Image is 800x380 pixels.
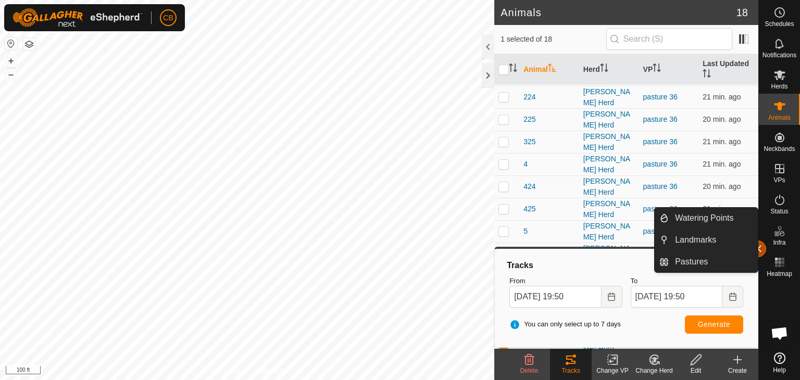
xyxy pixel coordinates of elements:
button: Map Layers [23,38,35,50]
li: Watering Points [655,208,758,229]
button: Reset Map [5,37,17,50]
span: Schedules [765,21,794,27]
div: [PERSON_NAME] Herd [583,109,635,131]
span: Status [770,208,788,214]
p-sorticon: Activate to sort [548,65,556,73]
div: [PERSON_NAME] Herd [583,176,635,198]
span: 5 [523,226,528,237]
span: VPs [773,177,785,183]
span: 18 [736,5,748,20]
a: pasture 36 [643,115,678,123]
div: Create [717,366,758,375]
button: Generate [685,315,743,334]
div: Edit [675,366,717,375]
div: [PERSON_NAME] Herd [583,221,635,243]
li: Pastures [655,251,758,272]
a: pasture 36 [643,137,678,146]
span: Delete [520,367,539,374]
label: From [509,276,622,286]
span: 224 [523,92,535,103]
span: Oct 5, 2025, 7:30 PM [703,115,741,123]
span: Animals [768,115,791,121]
span: Pastures [675,256,708,268]
a: Contact Us [257,366,288,376]
span: 424 [523,181,535,192]
h2: Animals [501,6,736,19]
a: Help [759,348,800,377]
div: [PERSON_NAME] Herd [583,243,635,265]
div: [PERSON_NAME] Herd [583,154,635,175]
a: Watering Points [669,208,758,229]
span: Landmarks [675,234,716,246]
span: CB [163,12,173,23]
a: Landmarks [669,230,758,250]
a: Privacy Policy [206,366,245,376]
span: Oct 5, 2025, 7:30 PM [703,160,741,168]
a: pasture 36 [643,182,678,191]
p-sorticon: Activate to sort [653,65,661,73]
p-sorticon: Activate to sort [703,71,711,79]
span: Oct 5, 2025, 7:30 PM [703,182,741,191]
label: To [631,276,743,286]
th: VP [639,54,699,85]
span: Watering Points [675,212,733,224]
p-sorticon: Activate to sort [509,65,517,73]
div: Tracks [505,259,747,272]
li: Landmarks [655,230,758,250]
a: pasture 36 [643,227,678,235]
span: Infra [773,239,785,246]
span: 225 [523,114,535,125]
img: Gallagher Logo [12,8,143,27]
span: Generate [698,320,730,328]
a: pasture 36 [643,93,678,101]
span: Help [773,367,786,373]
span: Heatmap [767,271,792,277]
a: pasture 36 [643,160,678,168]
span: Oct 5, 2025, 7:30 PM [703,137,741,146]
span: Oct 5, 2025, 7:30 PM [703,205,741,213]
span: Herds [771,83,787,90]
div: Open chat [764,318,795,349]
span: You can only select up to 7 days [509,319,621,330]
button: – [5,68,17,81]
button: Choose Date [602,286,622,308]
div: Change VP [592,366,633,375]
button: Choose Date [722,286,743,308]
a: pasture 36 [643,205,678,213]
span: 1 selected of 18 [501,34,606,45]
button: + [5,55,17,67]
span: Neckbands [764,146,795,152]
div: [PERSON_NAME] Herd [583,131,635,153]
a: Pastures [669,251,758,272]
input: Search (S) [606,28,732,50]
th: Herd [579,54,639,85]
th: Animal [519,54,579,85]
span: 325 [523,136,535,147]
span: Oct 5, 2025, 7:30 PM [703,93,741,101]
span: 425 [523,204,535,214]
p-sorticon: Activate to sort [600,65,608,73]
div: Change Herd [633,366,675,375]
th: Last Updated [698,54,758,85]
div: [PERSON_NAME] Herd [583,198,635,220]
span: 4 [523,159,528,170]
div: Tracks [550,366,592,375]
span: Notifications [762,52,796,58]
div: [PERSON_NAME] Herd [583,86,635,108]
